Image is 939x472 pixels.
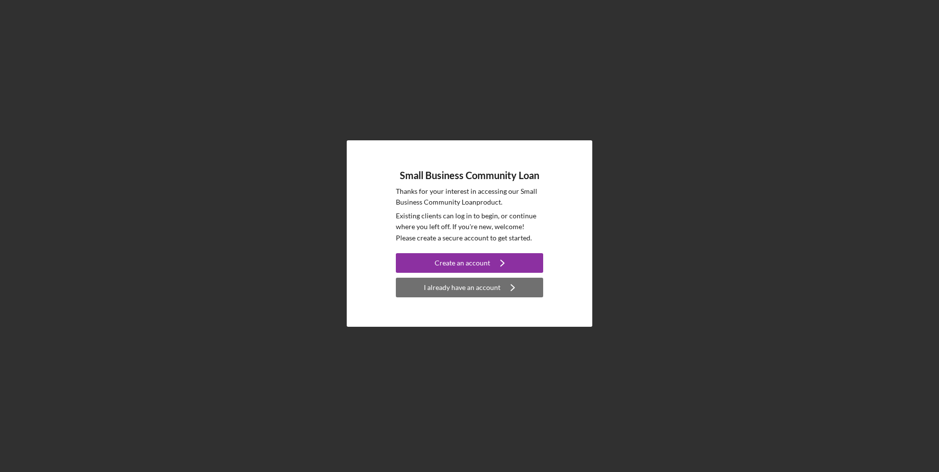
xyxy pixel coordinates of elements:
[396,186,543,208] p: Thanks for your interest in accessing our Small Business Community Loan product.
[396,253,543,273] button: Create an account
[396,253,543,275] a: Create an account
[396,278,543,297] button: I already have an account
[396,210,543,243] p: Existing clients can log in to begin, or continue where you left off. If you're new, welcome! Ple...
[435,253,490,273] div: Create an account
[400,170,539,181] h4: Small Business Community Loan
[424,278,500,297] div: I already have an account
